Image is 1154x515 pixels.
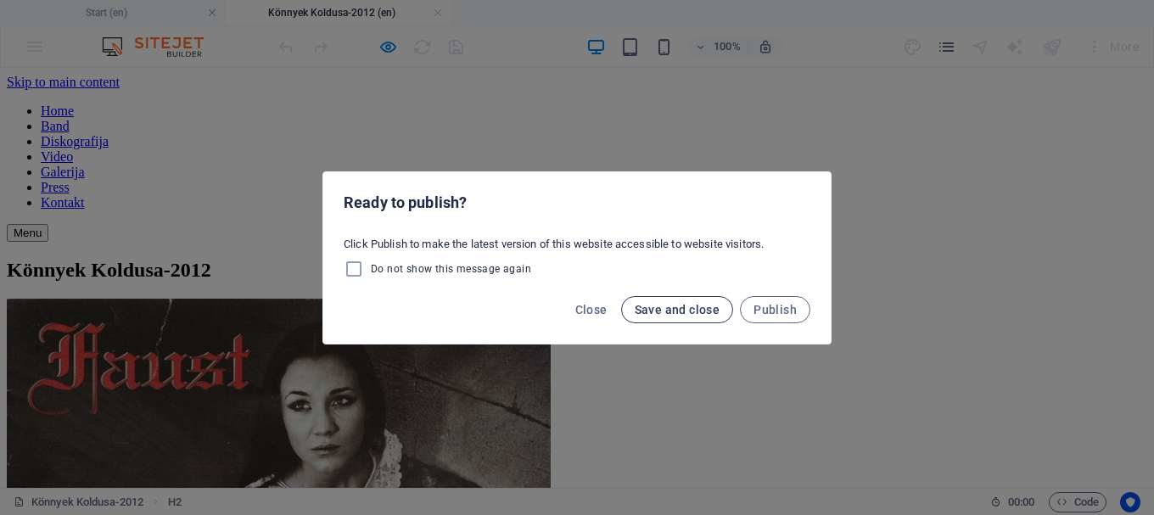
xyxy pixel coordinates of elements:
span: Close [575,303,608,316]
a: Skip to main content [7,7,120,21]
span: Save and close [635,303,720,316]
button: Close [569,296,614,323]
span: Publish [753,303,797,316]
span: Do not show this message again [371,262,531,276]
div: Click Publish to make the latest version of this website accessible to website visitors. [323,230,831,286]
h2: Ready to publish? [344,193,810,213]
button: Save and close [621,296,734,323]
button: Publish [740,296,810,323]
